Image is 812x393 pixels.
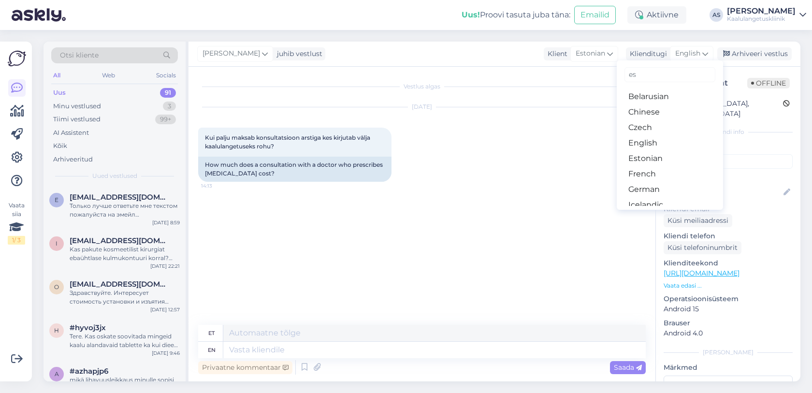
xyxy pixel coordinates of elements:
div: [DATE] 9:46 [152,349,180,357]
div: et [208,325,215,341]
a: Icelandic [617,197,723,213]
span: #azhapjp6 [70,367,108,376]
div: [DATE] 8:59 [152,219,180,226]
p: Klienditeekond [664,258,793,268]
span: English [675,48,700,59]
span: ilumetsroven@gmail.com [70,236,170,245]
input: Kirjuta, millist tag'i otsid [624,67,715,82]
div: [DATE] 22:21 [150,262,180,270]
span: Offline [747,78,790,88]
div: [DATE] 12:57 [150,306,180,313]
a: [URL][DOMAIN_NAME] [664,269,739,277]
div: All [51,69,62,82]
span: #hyvoj3jx [70,323,106,332]
div: Kas pakute kosmeetilist kirurgiat ebaühtlase kulmukontuuri korral? Näiteks luutsemendi kasutamist? [70,245,180,262]
div: Küsi meiliaadressi [664,214,732,227]
span: i [56,240,58,247]
div: Socials [154,69,178,82]
b: Uus! [462,10,480,19]
div: Minu vestlused [53,102,101,111]
div: juhib vestlust [273,49,322,59]
span: Otsi kliente [60,50,99,60]
p: Kliendi email [664,204,793,214]
div: [PERSON_NAME] [664,348,793,357]
span: o [54,283,59,291]
div: [DATE] [198,102,646,111]
span: Uued vestlused [92,172,137,180]
div: Только лучше ответьте мне текстом пожалуйста на эмейл [EMAIL_ADDRESS][DOMAIN_NAME] или смс , а то... [70,202,180,219]
a: German [617,182,723,197]
div: 91 [160,88,176,98]
div: Tere. Kas oskate soovitada mingeid kaalu alandavaid tablette ka kui dieeti pean. Või mingit teed ... [70,332,180,349]
span: 14:13 [201,182,237,189]
p: Android 15 [664,304,793,314]
div: en [208,342,216,358]
div: Kõik [53,141,67,151]
div: 1 / 3 [8,236,25,245]
div: Klienditugi [626,49,667,59]
span: oksana300568@mail.ru [70,280,170,289]
input: Lisa tag [664,154,793,169]
span: h [54,327,59,334]
p: Android 4.0 [664,328,793,338]
div: Küsi telefoninumbrit [664,241,741,254]
div: Kliendi info [664,128,793,136]
a: [PERSON_NAME]Kaalulangetuskliinik [727,7,806,23]
div: AS [710,8,723,22]
a: Czech [617,120,723,135]
input: Lisa nimi [664,187,782,198]
p: Kliendi nimi [664,173,793,183]
div: Arhiveeri vestlus [717,47,792,60]
div: Web [100,69,117,82]
span: Estonian [576,48,605,59]
div: Vaata siia [8,201,25,245]
p: Operatsioonisüsteem [664,294,793,304]
div: Здравствуйте. Интересует стоимость установки и изъятия внутрижелудочного баллона. [70,289,180,306]
div: Aktiivne [627,6,686,24]
span: a [55,370,59,378]
div: How much does a consultation with a doctor who prescribes [MEDICAL_DATA] cost? [198,157,391,182]
div: 3 [163,102,176,111]
div: 99+ [155,115,176,124]
div: [GEOGRAPHIC_DATA], [GEOGRAPHIC_DATA] [667,99,783,119]
div: Privaatne kommentaar [198,361,292,374]
a: Chinese [617,104,723,120]
div: Vestlus algas [198,82,646,91]
img: Askly Logo [8,49,26,68]
div: Tiimi vestlused [53,115,101,124]
div: mikä lihavuusleikkaus minulle sopisi minun pitäisi laihtua 70kg [70,376,180,393]
div: Proovi tasuta juba täna: [462,9,570,21]
a: Belarusian [617,89,723,104]
p: Kliendi tag'id [664,142,793,152]
div: [PERSON_NAME] [727,7,796,15]
p: Kliendi telefon [664,231,793,241]
span: Kui palju maksab konsultatsioon arstiga kes kirjutab välja kaalulangetuseks rohu? [205,134,372,150]
a: Estonian [617,151,723,166]
div: Arhiveeritud [53,155,93,164]
a: English [617,135,723,151]
span: e [55,196,58,204]
p: Brauser [664,318,793,328]
div: Klient [544,49,567,59]
div: Kaalulangetuskliinik [727,15,796,23]
p: Märkmed [664,363,793,373]
div: AI Assistent [53,128,89,138]
span: explose2@inbox.lv [70,193,170,202]
div: Uus [53,88,66,98]
button: Emailid [574,6,616,24]
span: Saada [614,363,642,372]
span: [PERSON_NAME] [203,48,260,59]
a: French [617,166,723,182]
p: Vaata edasi ... [664,281,793,290]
